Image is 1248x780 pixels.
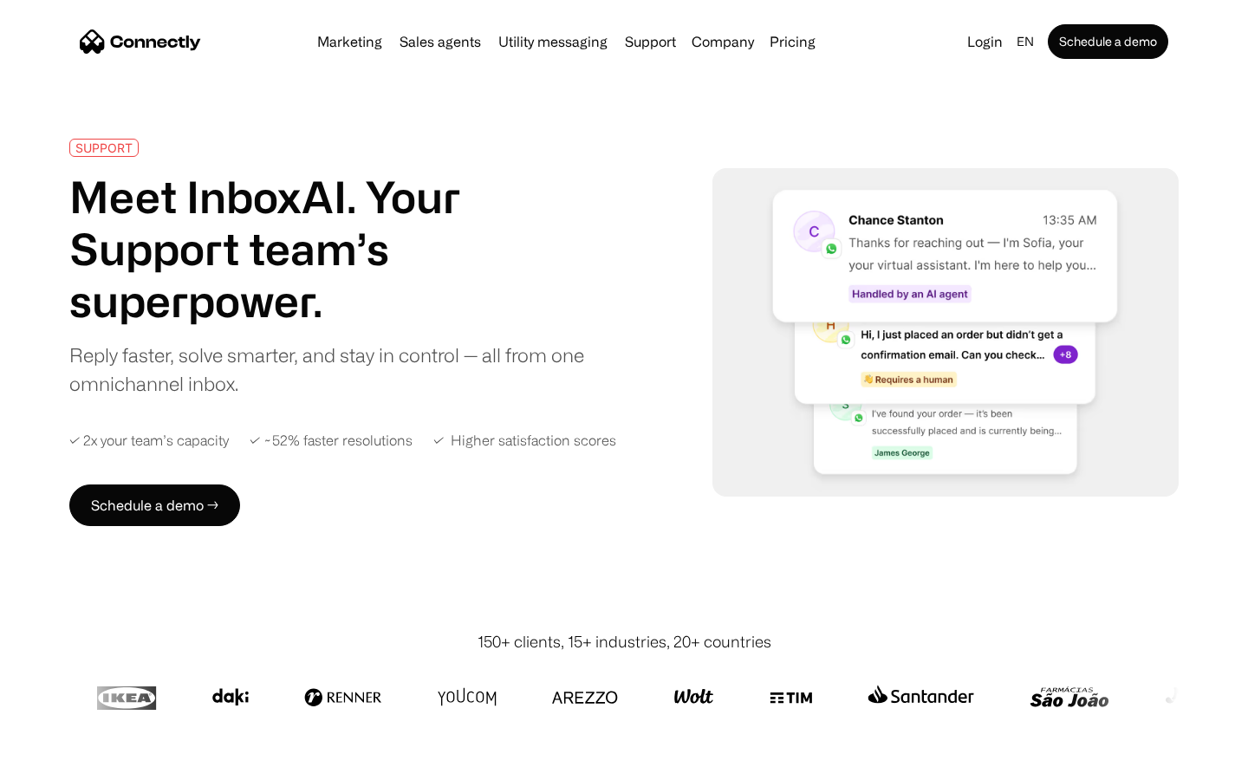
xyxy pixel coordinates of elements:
[1048,24,1168,59] a: Schedule a demo
[1017,29,1034,54] div: en
[491,35,614,49] a: Utility messaging
[618,35,683,49] a: Support
[17,748,104,774] aside: Language selected: English
[433,432,616,449] div: ✓ Higher satisfaction scores
[393,35,488,49] a: Sales agents
[69,484,240,526] a: Schedule a demo →
[75,141,133,154] div: SUPPORT
[763,35,822,49] a: Pricing
[35,750,104,774] ul: Language list
[478,630,771,653] div: 150+ clients, 15+ industries, 20+ countries
[69,341,596,398] div: Reply faster, solve smarter, and stay in control — all from one omnichannel inbox.
[310,35,389,49] a: Marketing
[250,432,413,449] div: ✓ ~52% faster resolutions
[692,29,754,54] div: Company
[69,432,229,449] div: ✓ 2x your team’s capacity
[960,29,1010,54] a: Login
[69,171,596,327] h1: Meet InboxAI. Your Support team’s superpower.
